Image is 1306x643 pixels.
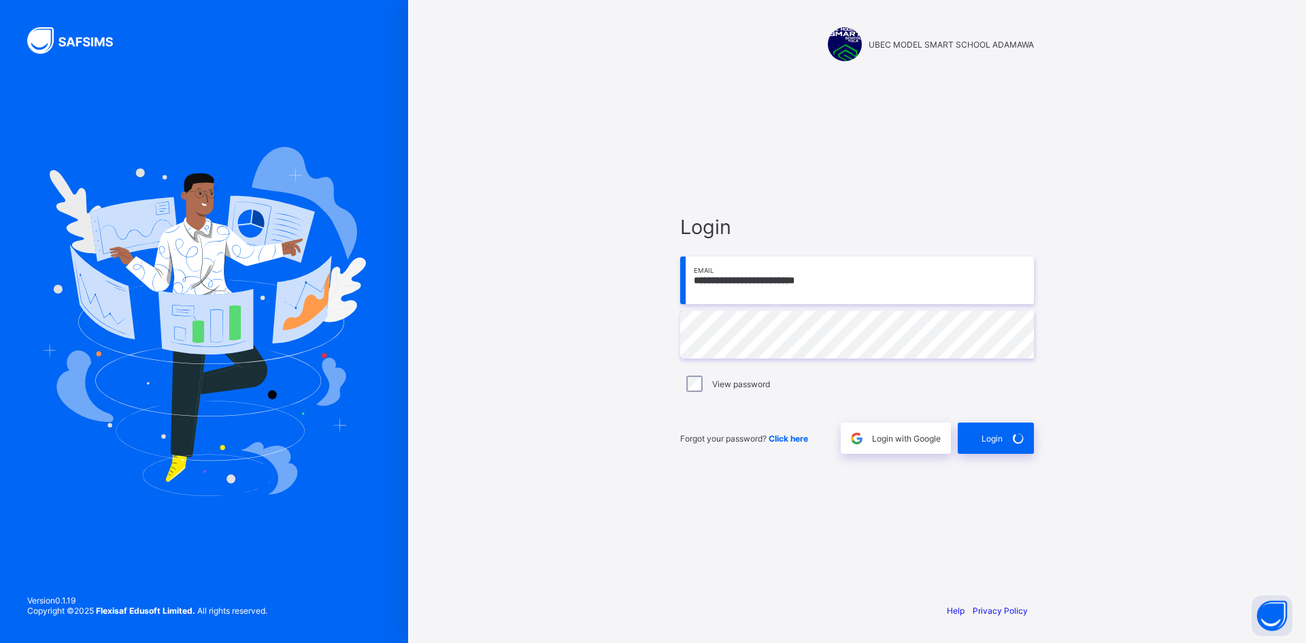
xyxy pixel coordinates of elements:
span: Login with Google [872,433,941,444]
span: Login [680,215,1034,239]
img: Hero Image [42,147,366,495]
span: Version 0.1.19 [27,595,267,606]
label: View password [712,379,770,389]
button: Open asap [1252,595,1292,636]
span: Login [982,433,1003,444]
img: google.396cfc9801f0270233282035f929180a.svg [849,431,865,446]
a: Click here [769,433,808,444]
span: Forgot your password? [680,433,808,444]
a: Help [947,606,965,616]
span: Copyright © 2025 All rights reserved. [27,606,267,616]
img: SAFSIMS Logo [27,27,129,54]
a: Privacy Policy [973,606,1028,616]
span: UBEC MODEL SMART SCHOOL ADAMAWA [869,39,1034,50]
strong: Flexisaf Edusoft Limited. [96,606,195,616]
